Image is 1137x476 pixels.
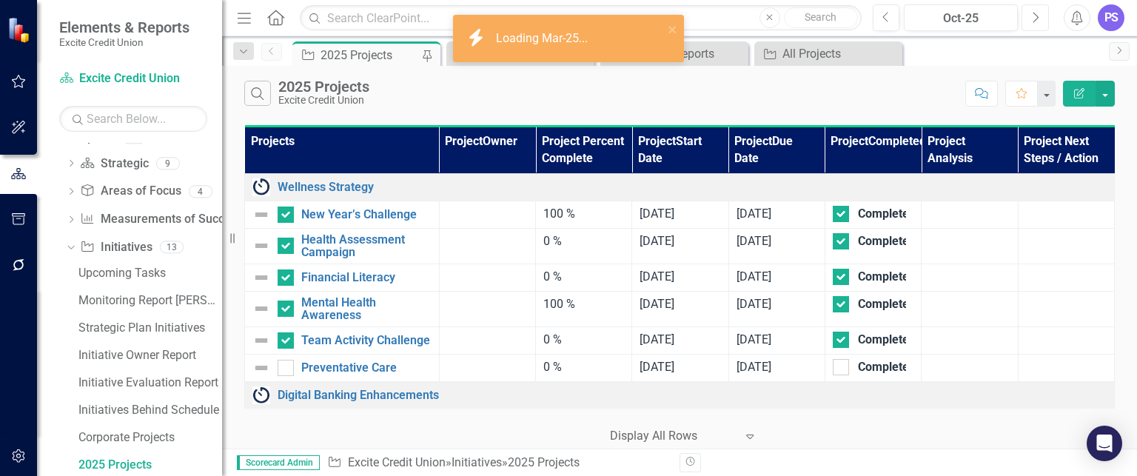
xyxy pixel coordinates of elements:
[301,233,432,259] a: Health Assessment Campaign
[78,267,222,280] div: Upcoming Tasks
[728,228,825,264] td: Double-Click to Edit
[75,316,222,340] a: Strategic Plan Initiatives
[737,297,771,311] span: [DATE]
[59,19,189,36] span: Elements & Reports
[1098,4,1124,31] button: PS
[1087,426,1122,461] div: Open Intercom Messenger
[536,264,632,291] td: Double-Click to Edit
[536,201,632,228] td: Double-Click to Edit
[80,183,181,200] a: Areas of Focus
[508,455,580,469] div: 2025 Projects
[640,297,674,311] span: [DATE]
[737,332,771,346] span: [DATE]
[543,269,624,286] div: 0 %
[543,233,624,250] div: 0 %
[632,264,728,291] td: Double-Click to Edit
[909,10,1013,27] div: Oct-25
[245,228,440,264] td: Double-Click to Edit Right Click for Context Menu
[825,355,921,382] td: Double-Click to Edit
[825,201,921,228] td: Double-Click to Edit
[301,296,432,322] a: Mental Health Awareness
[1018,264,1114,291] td: Double-Click to Edit
[1018,228,1114,264] td: Double-Click to Edit
[640,234,674,248] span: [DATE]
[904,4,1018,31] button: Oct-25
[78,403,222,417] div: Initiatives Behind Schedule
[278,95,369,106] div: Excite Credit Union
[439,201,535,228] td: Double-Click to Edit
[805,11,836,23] span: Search
[543,206,624,223] div: 100 %
[252,359,270,377] img: Not Defined
[327,455,668,472] div: » »
[922,264,1018,291] td: Double-Click to Edit
[737,269,771,284] span: [DATE]
[439,355,535,382] td: Double-Click to Edit
[825,264,921,291] td: Double-Click to Edit
[59,106,207,132] input: Search Below...
[122,131,146,144] div: 48
[252,237,270,255] img: Not Defined
[237,455,320,470] span: Scorecard Admin
[536,291,632,326] td: Double-Click to Edit
[321,46,418,64] div: 2025 Projects
[543,296,624,313] div: 100 %
[496,30,591,47] div: Loading Mar-25...
[278,181,1107,194] a: Wellness Strategy
[80,239,152,256] a: Initiatives
[252,300,270,318] img: Not Defined
[640,360,674,374] span: [DATE]
[536,228,632,264] td: Double-Click to Edit
[632,228,728,264] td: Double-Click to Edit
[252,206,270,224] img: Not Defined
[301,334,432,347] a: Team Activity Challenge
[640,269,674,284] span: [DATE]
[301,208,432,221] a: New Year’s Challenge
[1018,291,1114,326] td: Double-Click to Edit
[632,201,728,228] td: Double-Click to Edit
[245,173,1115,201] td: Double-Click to Edit Right Click for Context Menu
[245,201,440,228] td: Double-Click to Edit Right Click for Context Menu
[758,44,899,63] a: All Projects
[59,70,207,87] a: Excite Credit Union
[160,241,184,254] div: 13
[252,269,270,286] img: Not Defined
[922,201,1018,228] td: Double-Click to Edit
[728,264,825,291] td: Double-Click to Edit
[300,5,861,31] input: Search ClearPoint...
[78,431,222,444] div: Corporate Projects
[7,16,33,42] img: ClearPoint Strategy
[922,291,1018,326] td: Double-Click to Edit
[452,455,502,469] a: Initiatives
[75,343,222,367] a: Initiative Owner Report
[156,157,180,170] div: 9
[245,291,440,326] td: Double-Click to Edit Right Click for Context Menu
[301,271,432,284] a: Financial Literacy
[75,289,222,312] a: Monitoring Report [PERSON_NAME] Chart
[632,355,728,382] td: Double-Click to Edit
[252,332,270,349] img: Not Defined
[668,21,678,38] button: close
[728,291,825,326] td: Double-Click to Edit
[782,44,899,63] div: All Projects
[245,264,440,291] td: Double-Click to Edit Right Click for Context Menu
[536,327,632,355] td: Double-Click to Edit
[78,294,222,307] div: Monitoring Report [PERSON_NAME] Chart
[75,398,222,422] a: Initiatives Behind Schedule
[640,207,674,221] span: [DATE]
[543,359,624,376] div: 0 %
[252,178,270,196] img: Ongoing
[348,455,446,469] a: Excite Credit Union
[78,349,222,362] div: Initiative Owner Report
[1018,355,1114,382] td: Double-Click to Edit
[728,355,825,382] td: Double-Click to Edit
[632,291,728,326] td: Double-Click to Edit
[632,327,728,355] td: Double-Click to Edit
[75,261,222,285] a: Upcoming Tasks
[922,327,1018,355] td: Double-Click to Edit
[80,155,148,172] a: Strategic
[245,327,440,355] td: Double-Click to Edit Right Click for Context Menu
[825,228,921,264] td: Double-Click to Edit
[922,355,1018,382] td: Double-Click to Edit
